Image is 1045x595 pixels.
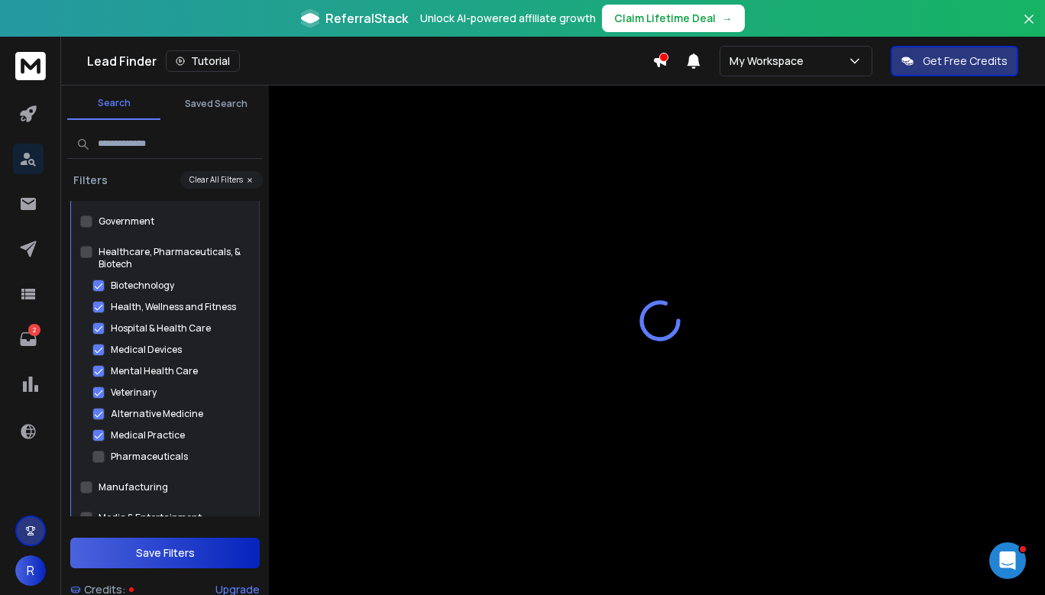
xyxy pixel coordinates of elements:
[67,173,114,188] h3: Filters
[111,451,188,463] label: Pharmaceuticals
[923,53,1008,69] p: Get Free Credits
[111,344,182,356] label: Medical Devices
[99,246,250,270] label: Healthcare, Pharmaceuticals, & Biotech
[1019,9,1039,46] button: Close banner
[170,89,263,119] button: Saved Search
[722,11,733,26] span: →
[166,50,240,72] button: Tutorial
[420,11,596,26] p: Unlock AI-powered affiliate growth
[325,9,408,27] span: ReferralStack
[28,324,40,336] p: 2
[111,301,236,313] label: Health, Wellness and Fitness
[602,5,745,32] button: Claim Lifetime Deal→
[180,171,263,189] button: Clear All Filters
[111,386,157,399] label: Veterinary
[730,53,810,69] p: My Workspace
[111,429,185,441] label: Medical Practice
[13,324,44,354] a: 2
[99,512,202,524] label: Media & Entertainment
[87,50,652,72] div: Lead Finder
[99,215,154,228] label: Government
[15,555,46,586] button: R
[111,322,211,335] label: Hospital & Health Care
[111,408,203,420] label: Alternative Medicine
[891,46,1018,76] button: Get Free Credits
[99,481,168,493] label: Manufacturing
[111,280,174,292] label: Biotechnology
[70,538,260,568] button: Save Filters
[67,88,160,120] button: Search
[989,542,1026,579] iframe: Intercom live chat
[111,365,198,377] label: Mental Health Care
